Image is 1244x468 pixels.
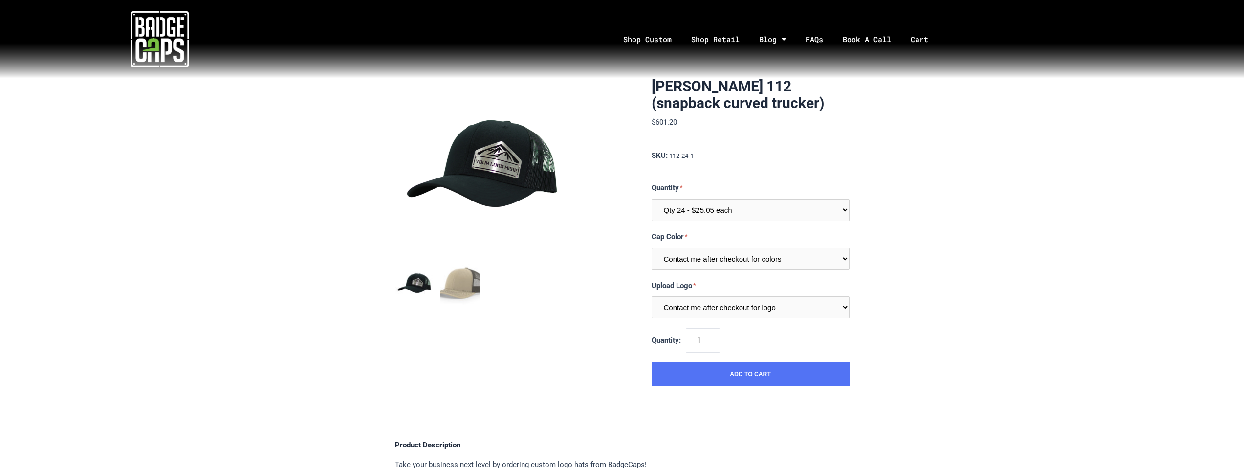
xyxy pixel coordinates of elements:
iframe: Chat Widget [1195,421,1244,468]
img: BadgeCaps - Richardson 112 [395,264,436,305]
h4: Product Description [395,441,850,449]
span: Quantity: [652,336,681,345]
span: $601.20 [652,118,677,127]
button: mark as featured image [395,264,436,305]
label: Quantity [652,182,850,194]
nav: Menu [320,14,1244,65]
button: mark as featured image [440,264,480,305]
img: badgecaps white logo with green acccent [131,10,189,68]
a: Shop Retail [681,14,749,65]
a: FAQs [796,14,833,65]
a: Book A Call [833,14,901,65]
h1: [PERSON_NAME] 112 (snapback curved trucker) [652,78,850,111]
label: Cap Color [652,231,850,243]
a: Blog [749,14,796,65]
a: Cart [901,14,950,65]
img: BadgeCaps - Richardson 112 [395,78,576,259]
label: Upload Logo [652,280,850,292]
button: Add to Cart [652,362,850,387]
span: SKU: [652,151,668,160]
a: Shop Custom [613,14,681,65]
span: 112-24-1 [669,152,694,159]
